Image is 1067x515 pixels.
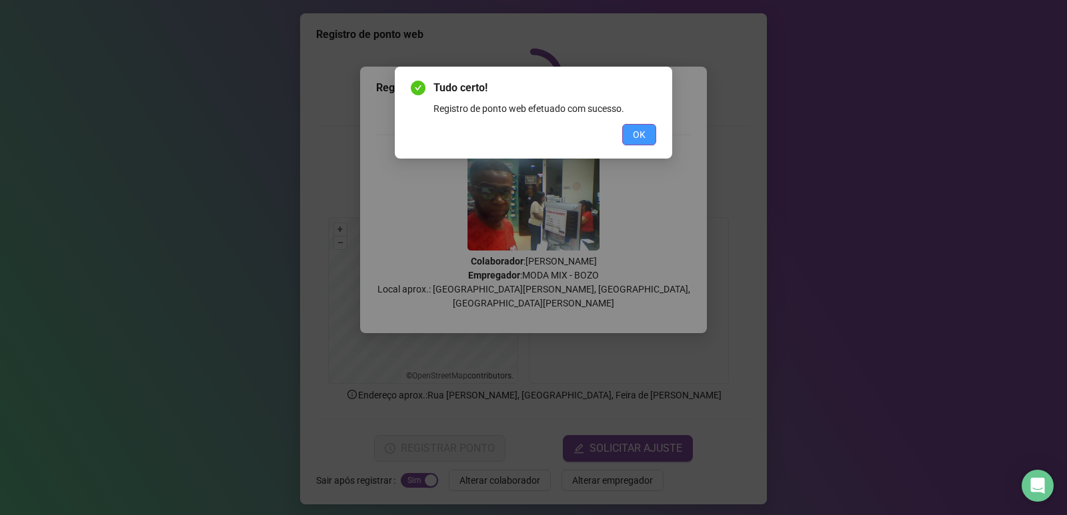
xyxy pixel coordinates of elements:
button: OK [622,124,656,145]
span: OK [633,127,646,142]
span: Tudo certo! [433,80,656,96]
span: check-circle [411,81,425,95]
div: Registro de ponto web efetuado com sucesso. [433,101,656,116]
div: Open Intercom Messenger [1022,470,1054,502]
